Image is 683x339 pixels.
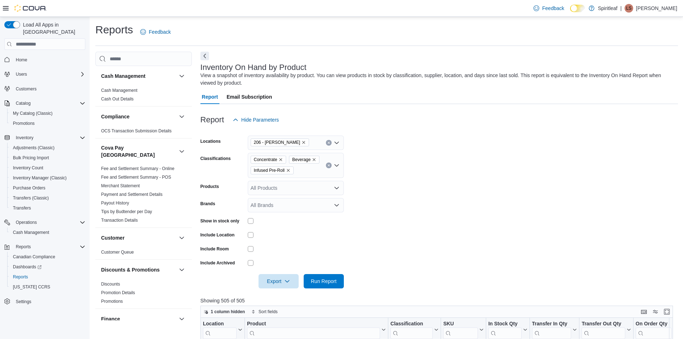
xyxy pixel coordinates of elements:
[101,281,120,287] span: Discounts
[334,163,340,168] button: Open list of options
[13,133,36,142] button: Inventory
[101,113,176,120] button: Compliance
[7,118,88,128] button: Promotions
[13,264,42,270] span: Dashboards
[326,163,332,168] button: Clear input
[7,203,88,213] button: Transfers
[620,4,622,13] p: |
[101,174,171,180] span: Fee and Settlement Summary - POS
[13,243,34,251] button: Reports
[7,153,88,163] button: Bulk Pricing Import
[200,246,229,252] label: Include Room
[7,262,88,272] a: Dashboards
[200,156,231,161] label: Classifications
[177,265,186,274] button: Discounts & Promotions
[1,69,88,79] button: Users
[13,243,85,251] span: Reports
[10,184,48,192] a: Purchase Orders
[1,54,88,65] button: Home
[101,218,138,223] a: Transaction Details
[10,164,85,172] span: Inventory Count
[101,183,140,188] a: Merchant Statement
[10,204,85,212] span: Transfers
[203,321,237,339] div: Location
[532,321,571,328] div: Transfer In Qty
[10,143,85,152] span: Adjustments (Classic)
[101,209,152,215] span: Tips by Budtender per Day
[200,297,678,304] p: Showing 505 of 505
[101,128,172,134] span: OCS Transaction Submission Details
[101,290,135,296] span: Promotion Details
[200,232,234,238] label: Include Location
[13,254,55,260] span: Canadian Compliance
[101,192,162,197] span: Payment and Settlement Details
[101,299,123,304] a: Promotions
[1,98,88,108] button: Catalog
[390,321,433,339] div: Classification
[200,116,224,124] h3: Report
[636,4,677,13] p: [PERSON_NAME]
[101,72,146,80] h3: Cash Management
[636,321,677,339] button: On Order Qty
[13,230,49,235] span: Cash Management
[254,156,277,163] span: Concentrate
[570,5,585,12] input: Dark Mode
[570,12,570,13] span: Dark Mode
[177,315,186,323] button: Finance
[10,154,52,162] a: Bulk Pricing Import
[1,242,88,252] button: Reports
[251,138,309,146] span: 206 - Brooks
[95,23,133,37] h1: Reports
[101,266,176,273] button: Discounts & Promotions
[230,113,282,127] button: Hide Parameters
[16,100,30,106] span: Catalog
[10,263,44,271] a: Dashboards
[13,56,30,64] a: Home
[13,84,85,93] span: Customers
[4,51,85,325] nav: Complex example
[334,185,340,191] button: Open list of options
[101,250,134,255] a: Customer Queue
[227,90,272,104] span: Email Subscription
[16,71,27,77] span: Users
[101,175,171,180] a: Fee and Settlement Summary - POS
[13,185,46,191] span: Purchase Orders
[202,90,218,104] span: Report
[488,321,527,339] button: In Stock Qty
[200,138,221,144] label: Locations
[7,227,88,237] button: Cash Management
[13,121,35,126] span: Promotions
[10,109,85,118] span: My Catalog (Classic)
[101,249,134,255] span: Customer Queue
[101,166,175,171] a: Fee and Settlement Summary - Online
[101,234,176,241] button: Customer
[1,133,88,143] button: Inventory
[101,282,120,287] a: Discounts
[598,4,617,13] p: Spiritleaf
[247,321,380,339] div: Product
[101,217,138,223] span: Transaction Details
[254,139,300,146] span: 206 - [PERSON_NAME]
[137,25,174,39] a: Feedback
[211,309,245,315] span: 1 column hidden
[7,272,88,282] button: Reports
[10,119,38,128] a: Promotions
[640,307,648,316] button: Keyboard shortcuts
[10,283,53,291] a: [US_STATE] CCRS
[13,145,54,151] span: Adjustments (Classic)
[200,63,307,72] h3: Inventory On Hand by Product
[13,297,85,306] span: Settings
[177,112,186,121] button: Compliance
[10,283,85,291] span: Washington CCRS
[326,140,332,146] button: Clear input
[289,156,319,164] span: Beverage
[200,218,239,224] label: Show in stock only
[7,143,88,153] button: Adjustments (Classic)
[334,140,340,146] button: Open list of options
[95,280,192,309] div: Discounts & Promotions
[443,321,478,339] div: SKU URL
[531,1,567,15] a: Feedback
[1,217,88,227] button: Operations
[636,321,672,328] div: On Order Qty
[13,205,31,211] span: Transfers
